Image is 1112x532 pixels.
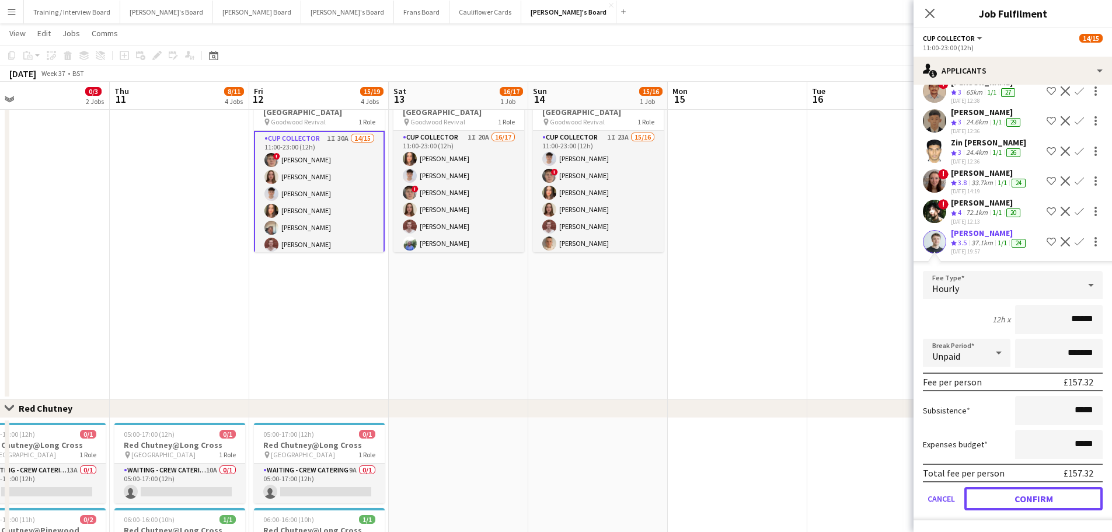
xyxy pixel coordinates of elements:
button: Cancel [923,487,960,510]
div: [DATE] 19:57 [951,248,1028,255]
button: [PERSON_NAME]'s Board [120,1,213,23]
span: Goodwood Revival [271,117,326,126]
app-card-role: CUP COLLECTOR1I20A16/1711:00-23:00 (12h)[PERSON_NAME][PERSON_NAME]![PERSON_NAME][PERSON_NAME][PER... [393,131,524,441]
span: ! [551,169,558,176]
label: Subsistence [923,405,970,416]
span: 1 Role [219,450,236,459]
span: 1 Role [498,117,515,126]
div: 24 [1012,239,1026,248]
button: Frans Board [394,1,449,23]
span: Goodwood Revival [410,117,465,126]
span: 0/2 [80,515,96,524]
div: Zin [PERSON_NAME] [951,137,1026,148]
a: Jobs [58,26,85,41]
div: [PERSON_NAME] [951,168,1028,178]
span: 0/1 [359,430,375,439]
div: Applicants [914,57,1112,85]
div: 33.7km [969,178,995,188]
div: [PERSON_NAME] [951,197,1023,208]
div: 1 Job [640,97,662,106]
div: BST [72,69,84,78]
span: 11 [113,92,129,106]
div: 26 [1006,148,1020,157]
div: 1 Job [500,97,522,106]
span: 05:00-17:00 (12h) [263,430,314,439]
span: 16/17 [500,87,523,96]
span: 14 [531,92,547,106]
span: 0/3 [85,87,102,96]
span: CUP COLLECTOR [923,34,975,43]
div: [DATE] 12:36 [951,158,1026,165]
button: [PERSON_NAME]'s Board [521,1,616,23]
span: Jobs [62,28,80,39]
span: [GEOGRAPHIC_DATA] [271,450,335,459]
app-skills-label: 1/1 [992,148,1002,157]
span: 3 [958,88,961,96]
span: Hourly [932,283,959,294]
span: 3 [958,117,961,126]
span: Week 37 [39,69,68,78]
span: ! [273,153,280,160]
button: [PERSON_NAME]'s Board [301,1,394,23]
span: Sun [533,86,547,96]
h3: Red Chutney@Long Cross [254,440,385,450]
button: Cauliflower Cards [449,1,521,23]
span: ! [412,186,419,193]
app-skills-label: 1/1 [998,178,1007,187]
span: 3 [958,148,961,157]
span: 0/1 [219,430,236,439]
span: Mon [672,86,688,96]
span: 1 Role [358,450,375,459]
app-job-card: 05:00-17:00 (12h)0/1Red Chutney@Long Cross [GEOGRAPHIC_DATA]1 RoleWaiting - Crew Catering10A0/105... [114,423,245,503]
label: Expenses budget [923,439,988,450]
span: 1 Role [79,450,96,459]
a: Comms [87,26,123,41]
app-card-role: CUP COLLECTOR1I30A14/1511:00-23:00 (12h)![PERSON_NAME][PERSON_NAME][PERSON_NAME][PERSON_NAME][PER... [254,131,385,410]
div: [PERSON_NAME] [951,228,1028,238]
div: 24.4km [964,148,990,158]
span: ! [938,169,949,179]
span: 0/1 [80,430,96,439]
app-skills-label: 1/1 [992,208,1002,217]
app-card-role: Waiting - Crew Catering9A0/105:00-17:00 (12h) [254,464,385,503]
div: [DATE] 12:38 [951,97,1017,105]
app-job-card: 11:00-23:00 (12h)14/15(12)Logistics Assistant At [GEOGRAPHIC_DATA] Goodwood Revival1 RoleCUP COLL... [254,79,385,252]
span: Unpaid [932,350,960,362]
button: CUP COLLECTOR [923,34,984,43]
span: Fri [254,86,263,96]
span: Tue [812,86,825,96]
app-card-role: CUP COLLECTOR1I23A15/1611:00-23:00 (12h)[PERSON_NAME]![PERSON_NAME][PERSON_NAME][PERSON_NAME][PER... [533,131,664,425]
span: 12 [252,92,263,106]
app-job-card: 11:00-23:00 (12h)15/16(12)Logistics Assistant At [GEOGRAPHIC_DATA] Goodwood Revival1 RoleCUP COLL... [533,79,664,252]
span: 4 [958,208,961,217]
div: 27 [1001,88,1015,97]
span: 1 Role [358,117,375,126]
span: 8/11 [224,87,244,96]
div: Total fee per person [923,467,1005,479]
app-skills-label: 1/1 [998,238,1007,247]
app-card-role: Waiting - Crew Catering10A0/105:00-17:00 (12h) [114,464,245,503]
span: 1/1 [359,515,375,524]
span: 13 [392,92,406,106]
span: Thu [114,86,129,96]
span: 15 [671,92,688,106]
div: 72.1km [964,208,990,218]
div: [DATE] 12:13 [951,218,1023,225]
span: Edit [37,28,51,39]
app-job-card: 05:00-17:00 (12h)0/1Red Chutney@Long Cross [GEOGRAPHIC_DATA]1 RoleWaiting - Crew Catering9A0/105:... [254,423,385,503]
a: Edit [33,26,55,41]
app-job-card: 11:00-23:00 (12h)16/17(14)Logistics Assistant At [GEOGRAPHIC_DATA] Goodwood Revival1 RoleCUP COLL... [393,79,524,252]
div: 24 [1012,179,1026,187]
div: 37.1km [969,238,995,248]
span: 06:00-16:00 (10h) [124,515,175,524]
span: 1 Role [637,117,654,126]
span: 1/1 [219,515,236,524]
span: View [9,28,26,39]
div: Fee per person [923,376,982,388]
div: £157.32 [1064,376,1093,388]
button: Training / Interview Board [24,1,120,23]
app-skills-label: 1/1 [992,117,1002,126]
